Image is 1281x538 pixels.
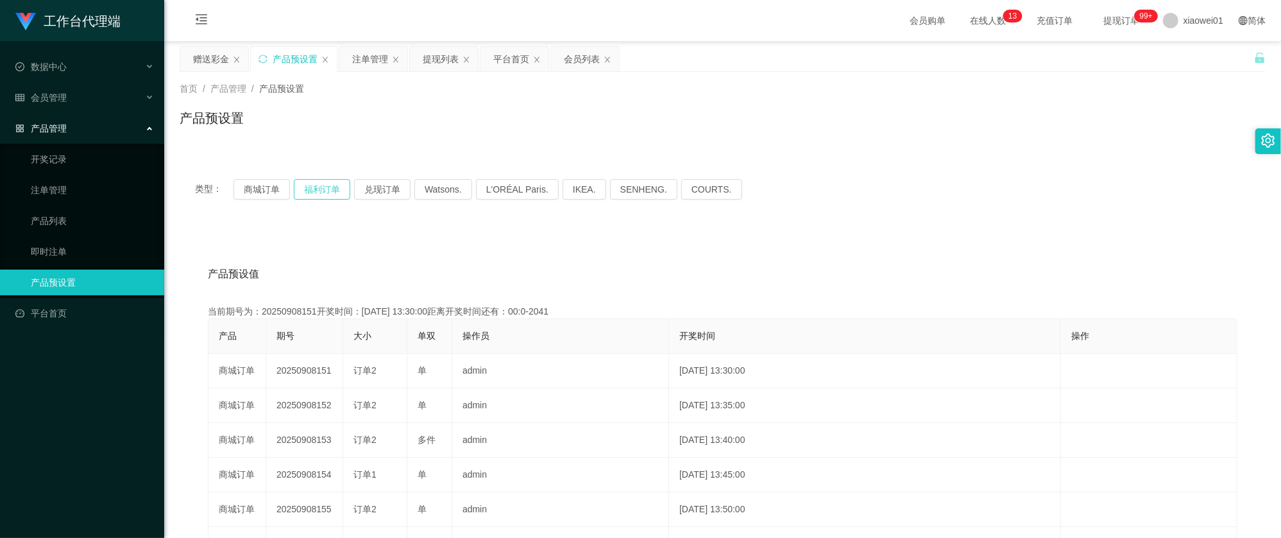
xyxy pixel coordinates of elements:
[1008,10,1013,22] p: 1
[1254,52,1266,64] i: 图标: unlock
[452,423,669,458] td: admin
[15,13,36,31] img: logo.9652507e.png
[462,331,489,341] span: 操作员
[452,354,669,388] td: admin
[462,56,470,64] i: 图标: close
[604,56,611,64] i: 图标: close
[610,179,677,200] button: SENHENG.
[669,423,1061,458] td: [DATE] 13:40:00
[476,179,559,200] button: L'ORÉAL Paris.
[353,365,377,376] span: 订单2
[208,305,1237,318] div: 当前期号为：20250908151开奖时间：[DATE] 13:30:00距离开奖时间还有：00:0-2041
[353,469,377,480] span: 订单1
[452,492,669,527] td: admin
[208,354,266,388] td: 商城订单
[259,83,304,94] span: 产品预设置
[233,179,290,200] button: 商城订单
[1098,16,1146,25] span: 提现订单
[219,331,237,341] span: 产品
[208,423,266,458] td: 商城订单
[353,435,377,445] span: 订单2
[266,354,343,388] td: 20250908151
[423,47,459,71] div: 提现列表
[31,146,154,172] a: 开奖记录
[418,435,436,445] span: 多件
[266,423,343,458] td: 20250908153
[493,47,529,71] div: 平台首页
[180,83,198,94] span: 首页
[669,458,1061,492] td: [DATE] 13:45:00
[352,47,388,71] div: 注单管理
[418,365,427,376] span: 单
[266,458,343,492] td: 20250908154
[15,93,24,102] i: 图标: table
[564,47,600,71] div: 会员列表
[1031,16,1080,25] span: 充值订单
[418,469,427,480] span: 单
[533,56,541,64] i: 图标: close
[353,331,371,341] span: 大小
[354,179,411,200] button: 兑现订单
[418,504,427,514] span: 单
[418,400,427,410] span: 单
[203,83,205,94] span: /
[353,400,377,410] span: 订单2
[259,55,267,64] i: 图标: sync
[1003,10,1022,22] sup: 13
[1239,16,1248,25] i: 图标: global
[44,1,121,42] h1: 工作台代理端
[195,179,233,200] span: 类型：
[31,177,154,203] a: 注单管理
[31,239,154,265] a: 即时注单
[681,179,742,200] button: COURTS.
[251,83,254,94] span: /
[15,124,24,133] i: 图标: appstore-o
[193,47,229,71] div: 赠送彩金
[276,331,294,341] span: 期号
[1261,134,1275,148] i: 图标: setting
[321,56,329,64] i: 图标: close
[15,62,67,72] span: 数据中心
[452,388,669,423] td: admin
[679,331,715,341] span: 开奖时间
[31,208,154,234] a: 产品列表
[210,83,246,94] span: 产品管理
[294,179,350,200] button: 福利订单
[15,300,154,326] a: 图标: dashboard平台首页
[964,16,1013,25] span: 在线人数
[1071,331,1089,341] span: 操作
[15,15,121,26] a: 工作台代理端
[669,388,1061,423] td: [DATE] 13:35:00
[208,458,266,492] td: 商城订单
[353,504,377,514] span: 订单2
[15,123,67,134] span: 产品管理
[414,179,472,200] button: Watsons.
[208,492,266,527] td: 商城订单
[208,266,259,282] span: 产品预设值
[180,108,244,128] h1: 产品预设置
[180,1,223,42] i: 图标: menu-fold
[418,331,436,341] span: 单双
[31,270,154,295] a: 产品预设置
[233,56,241,64] i: 图标: close
[266,388,343,423] td: 20250908152
[266,492,343,527] td: 20250908155
[563,179,606,200] button: IKEA.
[15,92,67,103] span: 会员管理
[208,388,266,423] td: 商城订单
[392,56,400,64] i: 图标: close
[15,62,24,71] i: 图标: check-circle-o
[669,492,1061,527] td: [DATE] 13:50:00
[273,47,318,71] div: 产品预设置
[452,458,669,492] td: admin
[1013,10,1017,22] p: 3
[669,354,1061,388] td: [DATE] 13:30:00
[1135,10,1158,22] sup: 1113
